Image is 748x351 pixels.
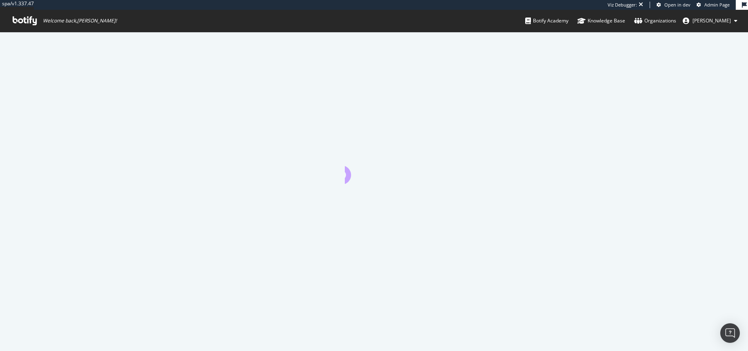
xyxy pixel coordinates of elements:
[525,17,568,25] div: Botify Academy
[608,2,637,8] div: Viz Debugger:
[43,18,117,24] span: Welcome back, [PERSON_NAME] !
[657,2,690,8] a: Open in dev
[634,17,676,25] div: Organizations
[577,10,625,32] a: Knowledge Base
[693,17,731,24] span: Nathalie Geoffrin
[704,2,730,8] span: Admin Page
[697,2,730,8] a: Admin Page
[634,10,676,32] a: Organizations
[720,323,740,343] div: Open Intercom Messenger
[676,14,744,27] button: [PERSON_NAME]
[664,2,690,8] span: Open in dev
[525,10,568,32] a: Botify Academy
[577,17,625,25] div: Knowledge Base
